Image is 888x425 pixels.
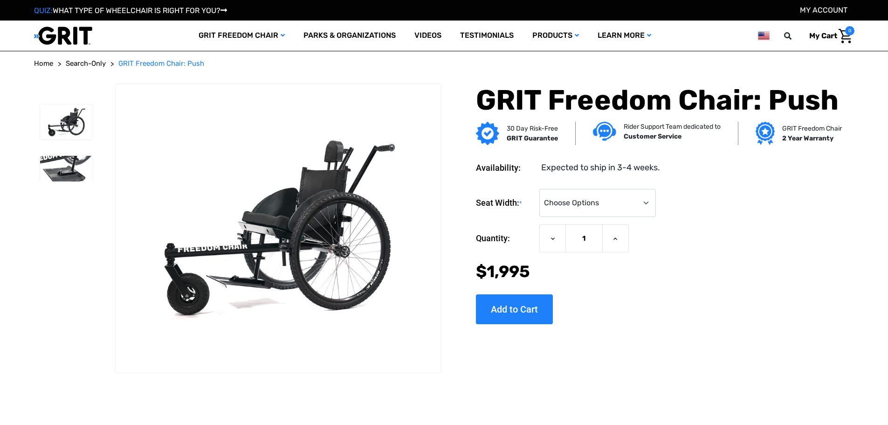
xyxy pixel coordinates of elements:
img: GRIT Freedom Chair: Push [40,105,93,140]
h1: GRIT Freedom Chair: Push [476,84,839,117]
span: My Cart [809,31,837,40]
dd: Expected to ship in 3-4 weeks. [541,161,660,174]
span: QUIZ: [34,6,53,15]
strong: Customer Service [624,132,681,140]
span: 0 [845,26,854,35]
a: Testimonials [451,21,523,51]
a: Home [34,58,53,69]
span: Home [34,59,53,68]
a: Search-Only [66,58,106,69]
img: GRIT Guarantee [476,122,499,145]
a: Products [523,21,588,51]
dt: Availability: [476,161,535,174]
img: us.png [758,30,769,42]
input: Add to Cart [476,294,553,324]
img: Grit freedom [756,122,775,145]
img: GRIT Freedom Chair: Push [116,120,440,336]
p: 30 Day Risk-Free [507,124,558,133]
strong: 2 Year Warranty [782,134,833,142]
p: Rider Support Team dedicated to [624,122,721,132]
a: QUIZ:WHAT TYPE OF WHEELCHAIR IS RIGHT FOR YOU? [34,6,227,15]
a: GRIT Freedom Chair [189,21,294,51]
a: Account [800,6,847,14]
img: Customer service [593,122,616,141]
input: Search [788,26,802,46]
a: GRIT Freedom Chair: Push [118,58,204,69]
a: Parks & Organizations [294,21,405,51]
img: GRIT All-Terrain Wheelchair and Mobility Equipment [34,26,92,45]
span: Search-Only [66,59,106,68]
span: $1,995 [476,262,530,281]
a: Videos [405,21,451,51]
a: Cart with 0 items [802,26,854,46]
nav: Breadcrumb [34,58,854,69]
p: GRIT Freedom Chair [782,124,842,133]
img: GRIT Freedom Chair: Push [40,156,93,191]
img: Cart [839,29,852,43]
a: Learn More [588,21,661,51]
label: Seat Width: [476,189,535,217]
span: GRIT Freedom Chair: Push [118,59,204,68]
strong: GRIT Guarantee [507,134,558,142]
label: Quantity: [476,224,535,252]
